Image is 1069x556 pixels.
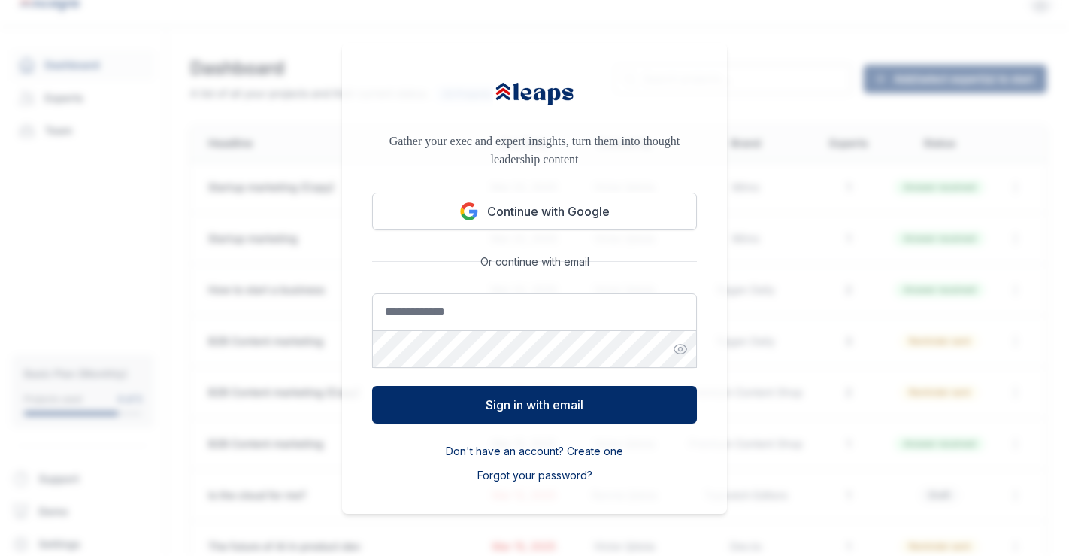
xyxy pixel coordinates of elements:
span: Or continue with email [474,254,595,269]
img: Google logo [460,202,478,220]
button: Forgot your password? [477,468,592,483]
button: Don't have an account? Create one [446,444,623,459]
button: Continue with Google [372,193,697,230]
button: Sign in with email [372,386,697,424]
p: Gather your exec and expert insights, turn them into thought leadership content [372,132,697,169]
img: Leaps [493,73,576,114]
